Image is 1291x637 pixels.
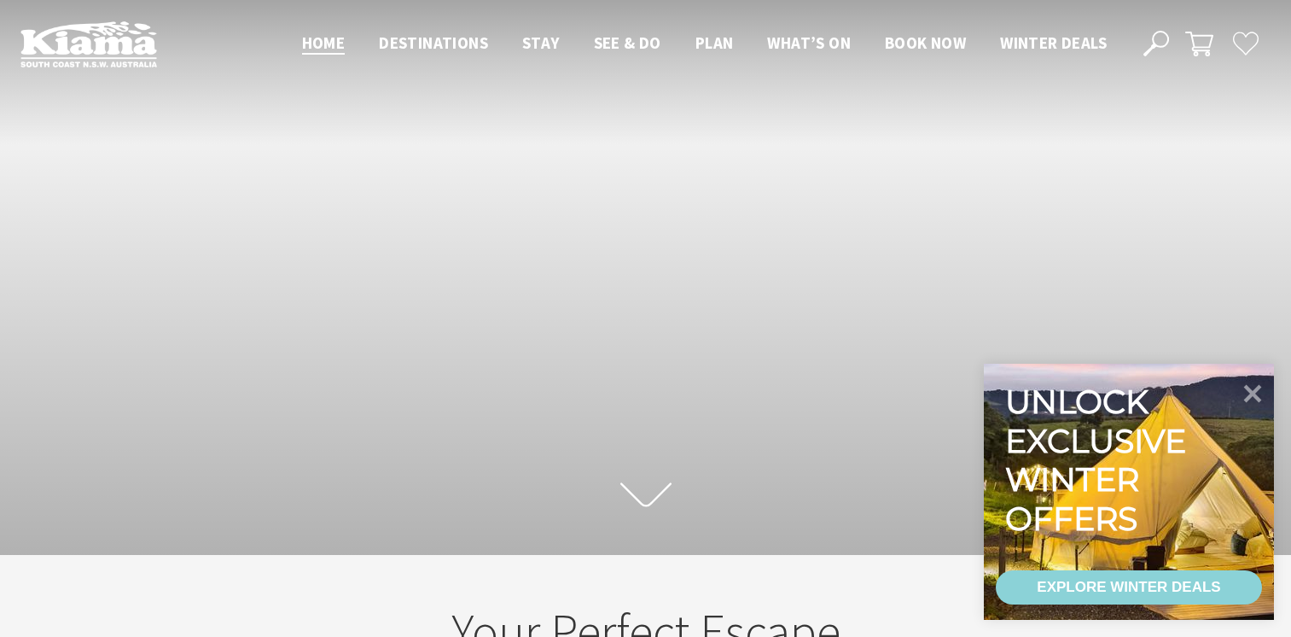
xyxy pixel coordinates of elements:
[594,32,661,53] span: See & Do
[695,32,734,53] span: Plan
[1005,383,1194,538] div: Unlock exclusive winter offers
[1000,32,1107,53] span: Winter Deals
[302,32,346,53] span: Home
[522,32,560,53] span: Stay
[996,570,1262,605] a: EXPLORE WINTER DEALS
[285,30,1124,58] nav: Main Menu
[767,32,851,53] span: What’s On
[1037,570,1220,605] div: EXPLORE WINTER DEALS
[379,32,488,53] span: Destinations
[20,20,157,67] img: Kiama Logo
[885,32,966,53] span: Book now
